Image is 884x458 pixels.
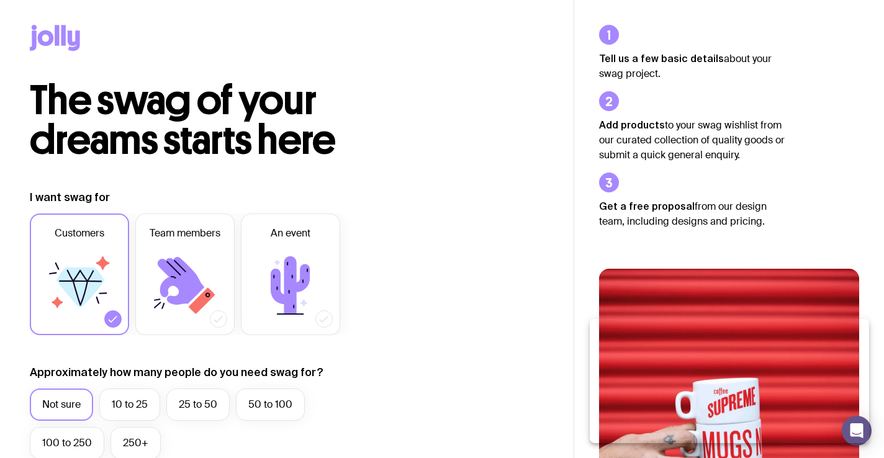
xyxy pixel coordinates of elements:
[30,76,336,164] span: The swag of your dreams starts here
[599,117,785,163] p: to your swag wishlist from our curated collection of quality goods or submit a quick general enqu...
[30,190,110,205] label: I want swag for
[271,226,310,241] span: An event
[236,388,305,421] label: 50 to 100
[599,51,785,81] p: about your swag project.
[99,388,160,421] label: 10 to 25
[150,226,220,241] span: Team members
[599,200,695,212] strong: Get a free proposal
[55,226,104,241] span: Customers
[166,388,230,421] label: 25 to 50
[599,53,724,64] strong: Tell us a few basic details
[30,365,323,380] label: Approximately how many people do you need swag for?
[599,199,785,229] p: from our design team, including designs and pricing.
[599,119,665,130] strong: Add products
[30,388,93,421] label: Not sure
